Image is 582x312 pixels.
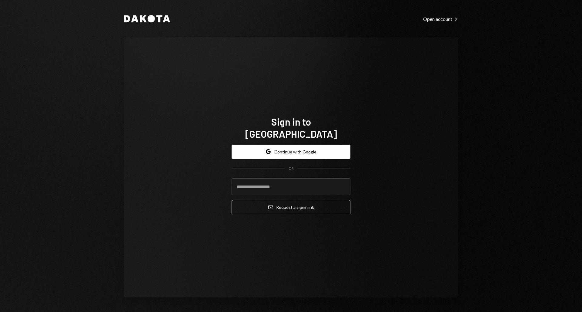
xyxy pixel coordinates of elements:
div: Open account [423,16,458,22]
button: Request a signinlink [232,200,350,214]
a: Open account [423,15,458,22]
button: Continue with Google [232,145,350,159]
h1: Sign in to [GEOGRAPHIC_DATA] [232,116,350,140]
div: OR [289,166,294,171]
